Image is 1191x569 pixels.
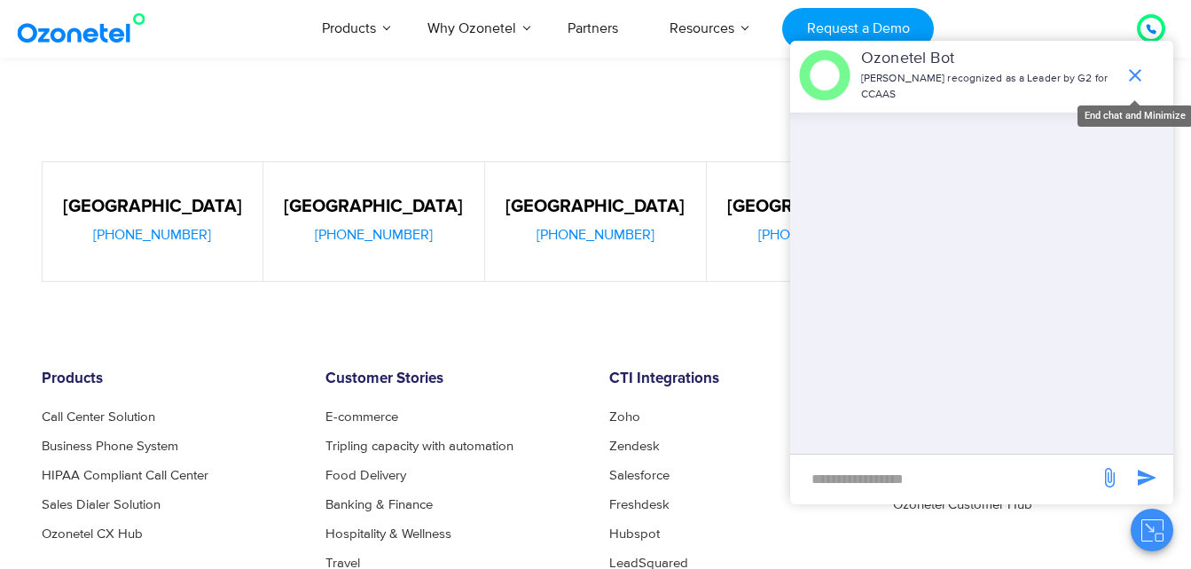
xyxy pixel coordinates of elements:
[315,228,433,242] a: [PHONE_NUMBER]
[325,410,398,424] a: E-commerce
[609,410,640,424] a: Zoho
[325,370,583,388] h6: Customer Stories
[42,370,299,388] h6: Products
[609,469,670,482] a: Salesforce
[325,527,451,541] a: Hospitality & Wellness
[42,440,178,453] a: Business Phone System
[325,440,513,453] a: Tripling capacity with automation
[42,498,161,511] a: Sales Dialer Solution
[861,71,1116,103] p: [PERSON_NAME] recognized as a Leader by G2 for CCAAS
[42,410,155,424] a: Call Center Solution
[1131,509,1173,551] button: Close chat
[537,228,654,242] a: [PHONE_NUMBER]
[799,50,850,101] img: header
[503,198,688,215] h5: [GEOGRAPHIC_DATA]
[42,527,143,541] a: Ozonetel CX Hub
[609,527,660,541] a: Hubspot
[861,47,1116,71] p: Ozonetel Bot
[799,464,1090,495] div: new-msg-input
[325,469,406,482] a: Food Delivery
[1117,58,1153,93] span: end chat or minimize
[281,198,466,215] h5: [GEOGRAPHIC_DATA]
[609,370,866,388] h6: CTI Integrations
[93,228,211,242] a: [PHONE_NUMBER]
[782,8,934,50] a: Request a Demo
[325,498,433,511] a: Banking & Finance
[60,198,245,215] h5: [GEOGRAPHIC_DATA]
[609,498,670,511] a: Freshdesk
[1092,460,1127,495] span: send message
[42,469,208,482] a: HIPAA Compliant Call Center
[1129,460,1164,495] span: send message
[609,440,660,453] a: Zendesk
[725,198,910,215] h5: [GEOGRAPHIC_DATA]
[758,228,876,242] a: [PHONE_NUMBER]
